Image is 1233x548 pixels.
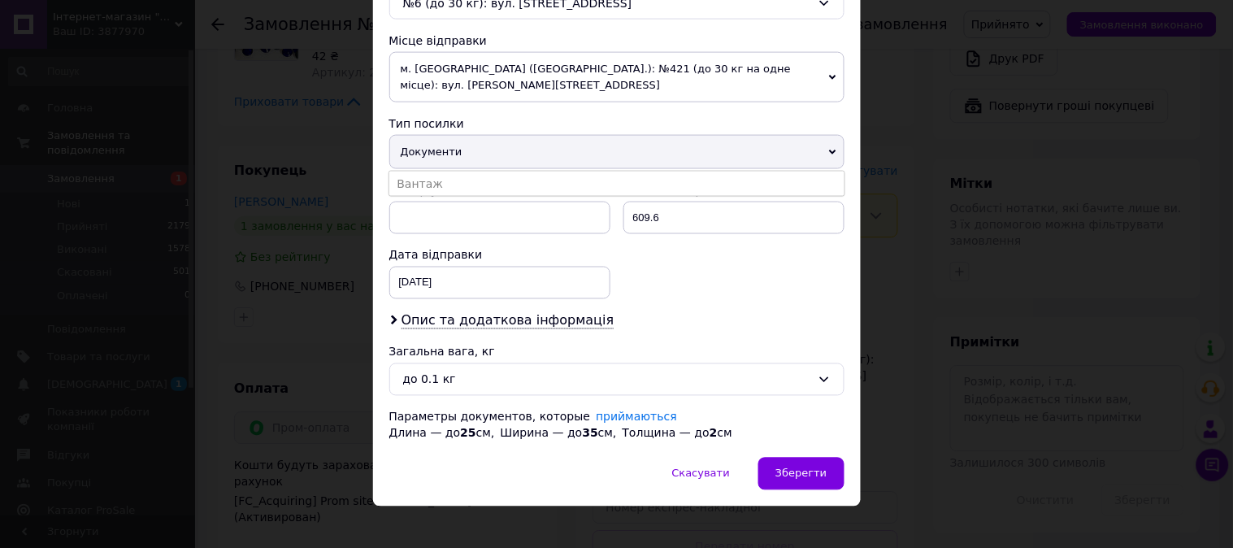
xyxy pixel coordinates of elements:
a: приймаються [596,411,677,424]
span: 25 [460,427,475,440]
div: до 0.1 кг [403,371,811,389]
div: Дата відправки [389,247,610,263]
span: Місце відправки [389,34,488,47]
span: 35 [583,427,598,440]
span: Тип посилки [389,117,464,130]
span: 2 [710,427,718,440]
span: м. [GEOGRAPHIC_DATA] ([GEOGRAPHIC_DATA].): №421 (до 30 кг на одне місце): вул. [PERSON_NAME][STRE... [389,52,844,102]
span: Опис та додаткова інформація [402,313,614,329]
span: Зберегти [775,468,827,480]
span: Документи [389,135,844,169]
div: Загальна вага, кг [389,344,844,360]
div: Параметры документов, которые Длина — до см, Ширина — до см, Толщина — до см [389,409,844,441]
span: Скасувати [672,468,730,480]
li: Вантаж [389,172,844,196]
